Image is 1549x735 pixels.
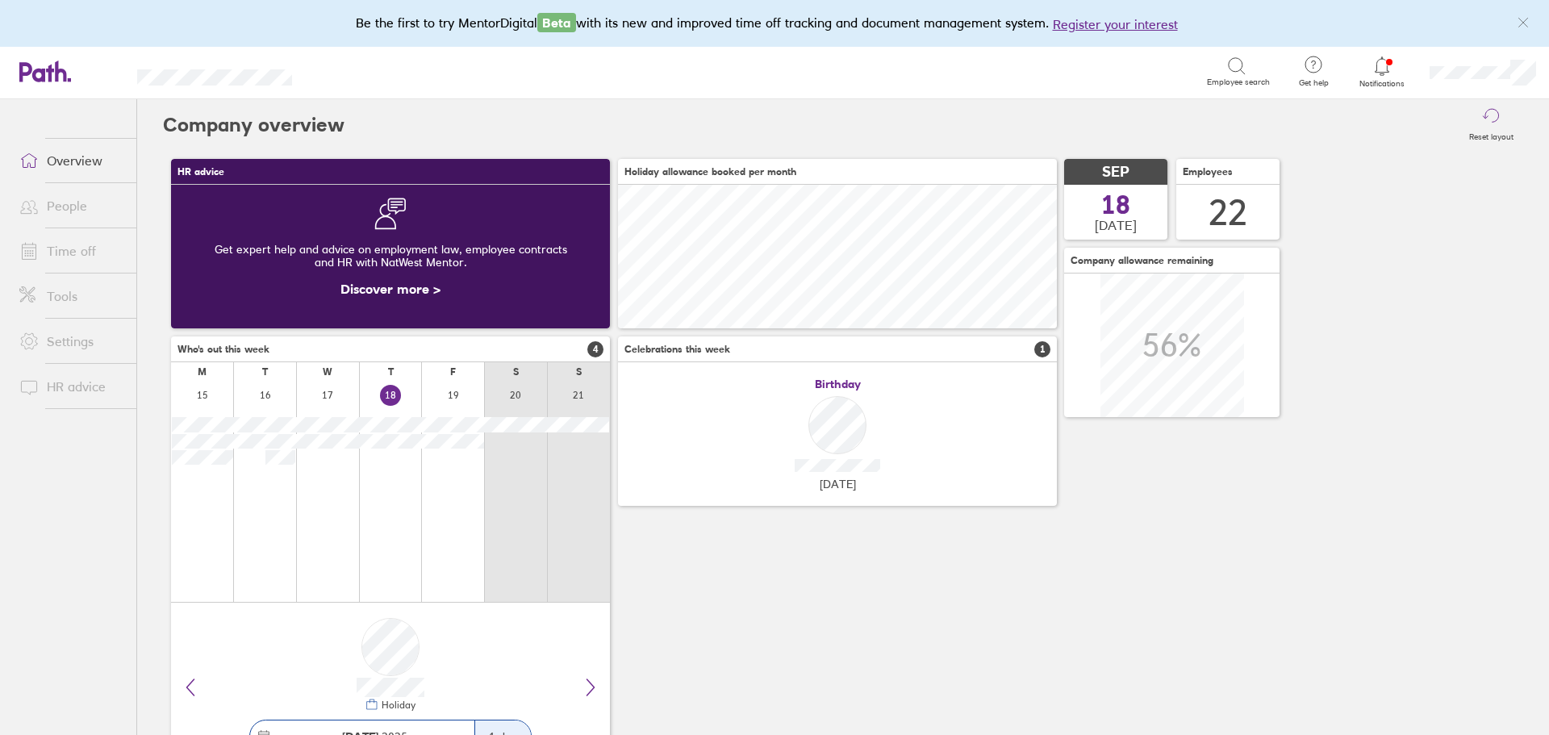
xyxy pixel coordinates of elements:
button: Reset layout [1459,99,1523,151]
a: People [6,190,136,222]
span: [DATE] [820,478,856,491]
div: W [323,366,332,378]
div: Holiday [378,700,415,711]
span: 4 [587,341,603,357]
a: HR advice [6,370,136,403]
span: Notifications [1356,79,1409,89]
div: M [198,366,207,378]
div: Search [336,64,377,78]
a: Overview [6,144,136,177]
div: Be the first to try MentorDigital with its new and improved time off tracking and document manage... [356,13,1194,34]
span: Employee search [1207,77,1270,87]
span: Employees [1183,166,1233,177]
span: Company allowance remaining [1071,255,1213,266]
span: 18 [1101,192,1130,218]
h2: Company overview [163,99,344,151]
span: HR advice [177,166,224,177]
a: Settings [6,325,136,357]
span: Holiday allowance booked per month [624,166,796,177]
span: Birthday [815,378,861,390]
span: Beta [537,13,576,32]
span: Celebrations this week [624,344,730,355]
div: F [450,366,456,378]
a: Time off [6,235,136,267]
label: Reset layout [1459,127,1523,142]
a: Tools [6,280,136,312]
span: [DATE] [1095,218,1137,232]
div: Get expert help and advice on employment law, employee contracts and HR with NatWest Mentor. [184,230,597,282]
div: T [262,366,268,378]
div: 22 [1209,192,1247,233]
span: Get help [1288,78,1340,88]
button: Register your interest [1053,15,1178,34]
div: S [576,366,582,378]
span: 1 [1034,341,1050,357]
span: SEP [1102,164,1129,181]
div: S [513,366,519,378]
span: Who's out this week [177,344,269,355]
a: Notifications [1356,55,1409,89]
a: Discover more > [340,281,440,297]
div: T [388,366,394,378]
